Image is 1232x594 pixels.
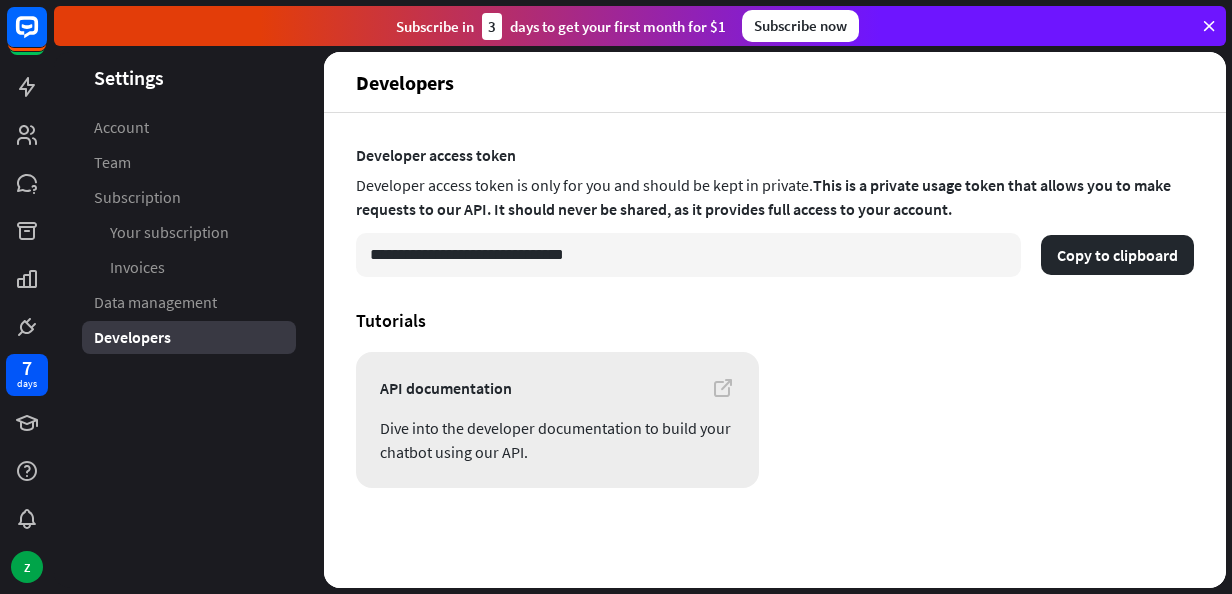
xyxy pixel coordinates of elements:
[396,13,726,40] div: Subscribe in days to get your first month for $1
[94,292,217,313] span: Data management
[11,551,43,583] div: Z
[356,169,1194,229] div: Developer access token is only for you and should be kept in private.
[94,152,131,173] span: Team
[356,175,1171,219] span: This is a private usage token that allows you to make requests to our API. It should never be sha...
[356,352,759,488] a: API documentation Dive into the developer documentation to build your chatbot using our API.
[380,416,735,464] span: Dive into the developer documentation to build your chatbot using our API.
[742,10,859,42] div: Subscribe now
[82,181,296,214] a: Subscription
[380,376,735,400] span: API documentation
[6,354,48,396] a: 7 days
[324,52,1226,112] header: Developers
[356,145,1194,165] label: Developer access token
[16,8,76,68] button: Open LiveChat chat widget
[82,146,296,179] a: Team
[82,216,296,249] a: Your subscription
[82,111,296,144] a: Account
[94,187,181,208] span: Subscription
[356,309,1194,332] h4: Tutorials
[54,64,324,91] header: Settings
[110,222,229,243] span: Your subscription
[94,327,171,348] span: Developers
[82,251,296,284] a: Invoices
[1041,235,1194,275] button: Copy to clipboard
[94,117,149,138] span: Account
[82,286,296,319] a: Data management
[110,257,165,278] span: Invoices
[17,377,37,391] div: days
[22,359,32,377] div: 7
[482,13,502,40] div: 3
